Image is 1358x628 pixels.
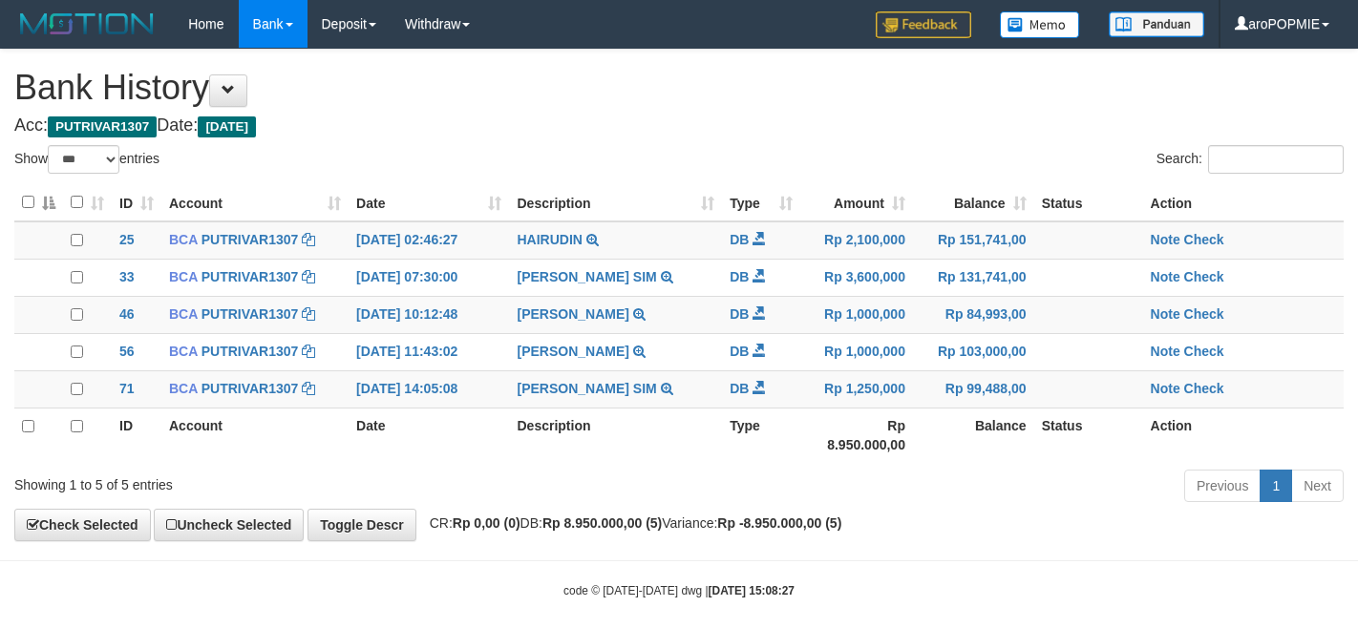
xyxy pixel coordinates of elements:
a: Next [1291,470,1344,502]
td: [DATE] 14:05:08 [349,370,509,408]
strong: Rp 0,00 (0) [453,515,520,531]
span: DB [730,344,749,359]
a: 1 [1260,470,1292,502]
span: BCA [169,344,198,359]
strong: Rp -8.950.000,00 (5) [717,515,841,531]
td: [DATE] 07:30:00 [349,259,509,296]
a: PUTRIVAR1307 [202,344,299,359]
td: Rp 1,000,000 [800,333,913,370]
span: BCA [169,381,198,396]
td: Rp 99,488,00 [913,370,1034,408]
th: : activate to sort column descending [14,184,63,221]
small: code © [DATE]-[DATE] dwg | [563,584,795,597]
td: Rp 1,000,000 [800,296,913,333]
td: Rp 1,250,000 [800,370,913,408]
a: Check Selected [14,509,151,541]
a: [PERSON_NAME] SIM [517,269,656,284]
th: Date: activate to sort column ascending [349,184,509,221]
a: PUTRIVAR1307 [202,232,299,247]
th: Balance [913,408,1034,462]
a: PUTRIVAR1307 [202,306,299,322]
th: Account: activate to sort column ascending [161,184,349,221]
td: [DATE] 02:46:27 [349,221,509,260]
span: 33 [119,269,135,284]
th: Rp 8.950.000,00 [800,408,913,462]
a: Check [1184,232,1224,247]
th: Action [1143,184,1344,221]
td: Rp 2,100,000 [800,221,913,260]
strong: Rp 8.950.000,00 (5) [542,515,662,531]
th: Date [349,408,509,462]
a: Copy PUTRIVAR1307 to clipboard [302,306,315,322]
td: Rp 3,600,000 [800,259,913,296]
a: Check [1184,344,1224,359]
th: Type: activate to sort column ascending [722,184,800,221]
td: Rp 103,000,00 [913,333,1034,370]
th: Account [161,408,349,462]
a: Previous [1184,470,1261,502]
a: PUTRIVAR1307 [202,269,299,284]
a: Check [1184,306,1224,322]
a: Copy PUTRIVAR1307 to clipboard [302,269,315,284]
img: Button%20Memo.svg [1000,11,1080,38]
td: Rp 151,741,00 [913,221,1034,260]
a: Note [1151,344,1180,359]
td: [DATE] 11:43:02 [349,333,509,370]
a: PUTRIVAR1307 [202,381,299,396]
a: Note [1151,232,1180,247]
th: Description: activate to sort column ascending [509,184,722,221]
span: 46 [119,306,135,322]
a: [PERSON_NAME] [517,344,628,359]
th: ID [112,408,161,462]
span: BCA [169,232,198,247]
th: Description [509,408,722,462]
span: BCA [169,269,198,284]
h4: Acc: Date: [14,116,1344,136]
td: Rp 131,741,00 [913,259,1034,296]
span: [DATE] [198,116,256,137]
a: Note [1151,381,1180,396]
a: HAIRUDIN [517,232,582,247]
a: Check [1184,381,1224,396]
a: Uncheck Selected [154,509,304,541]
th: Status [1034,408,1143,462]
a: Copy PUTRIVAR1307 to clipboard [302,381,315,396]
a: [PERSON_NAME] SIM [517,381,656,396]
img: MOTION_logo.png [14,10,159,38]
a: Note [1151,306,1180,322]
img: Feedback.jpg [876,11,971,38]
span: DB [730,269,749,284]
th: : activate to sort column ascending [63,184,112,221]
a: Toggle Descr [308,509,416,541]
div: Showing 1 to 5 of 5 entries [14,468,552,494]
strong: [DATE] 15:08:27 [709,584,795,597]
label: Search: [1156,145,1344,174]
span: 56 [119,344,135,359]
input: Search: [1208,145,1344,174]
span: 71 [119,381,135,396]
th: Amount: activate to sort column ascending [800,184,913,221]
th: Balance: activate to sort column ascending [913,184,1034,221]
span: CR: DB: Variance: [420,515,842,531]
th: ID: activate to sort column ascending [112,184,161,221]
span: PUTRIVAR1307 [48,116,157,137]
a: [PERSON_NAME] [517,306,628,322]
img: panduan.png [1109,11,1204,37]
th: Status [1034,184,1143,221]
label: Show entries [14,145,159,174]
a: Check [1184,269,1224,284]
th: Action [1143,408,1344,462]
span: DB [730,232,749,247]
td: Rp 84,993,00 [913,296,1034,333]
span: BCA [169,306,198,322]
span: DB [730,381,749,396]
a: Copy PUTRIVAR1307 to clipboard [302,232,315,247]
th: Type [722,408,800,462]
span: 25 [119,232,135,247]
a: Copy PUTRIVAR1307 to clipboard [302,344,315,359]
td: [DATE] 10:12:48 [349,296,509,333]
span: DB [730,306,749,322]
select: Showentries [48,145,119,174]
h1: Bank History [14,69,1344,107]
a: Note [1151,269,1180,284]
